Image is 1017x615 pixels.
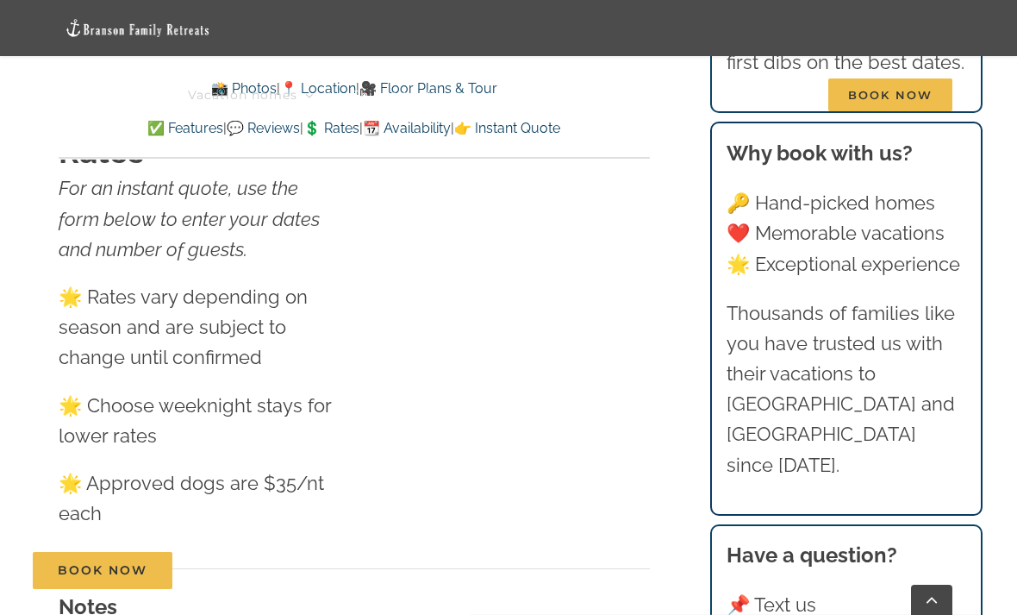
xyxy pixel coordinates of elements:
[639,67,696,123] a: About
[59,117,649,140] p: | | | |
[59,282,342,373] p: 🌟 Rates vary depending on season and are subject to change until confirmed
[735,89,789,101] span: Contact
[494,67,600,123] a: Deals & More
[188,67,952,123] nav: Main Menu Sticky
[33,552,172,589] a: Book Now
[65,18,211,38] img: Branson Family Retreats Logo
[365,130,649,505] iframe: Camp Stillwater - Multiple Month Calendar Widget
[59,391,342,451] p: 🌟 Choose weeknight stays for lower rates
[353,67,455,123] a: Things to do
[639,89,680,101] span: About
[59,468,342,529] p: 🌟 Approved dogs are $35/nt each
[227,120,300,136] a: 💬 Reviews
[188,89,297,101] span: Vacation homes
[727,138,966,169] h3: Why book with us?
[735,67,789,123] a: Contact
[828,78,952,111] span: Book Now
[353,89,439,101] span: Things to do
[727,543,897,568] strong: Have a question?
[494,89,583,101] span: Deals & More
[147,120,223,136] a: ✅ Features
[727,188,966,279] p: 🔑 Hand-picked homes ❤️ Memorable vacations 🌟 Exceptional experience
[59,177,320,260] em: For an instant quote, use the form below to enter your dates and number of guests.
[58,563,147,578] span: Book Now
[363,120,451,136] a: 📆 Availability
[303,120,359,136] a: 💲 Rates
[188,67,314,123] a: Vacation homes
[454,120,560,136] a: 👉 Instant Quote
[727,298,966,480] p: Thousands of families like you have trusted us with their vacations to [GEOGRAPHIC_DATA] and [GEO...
